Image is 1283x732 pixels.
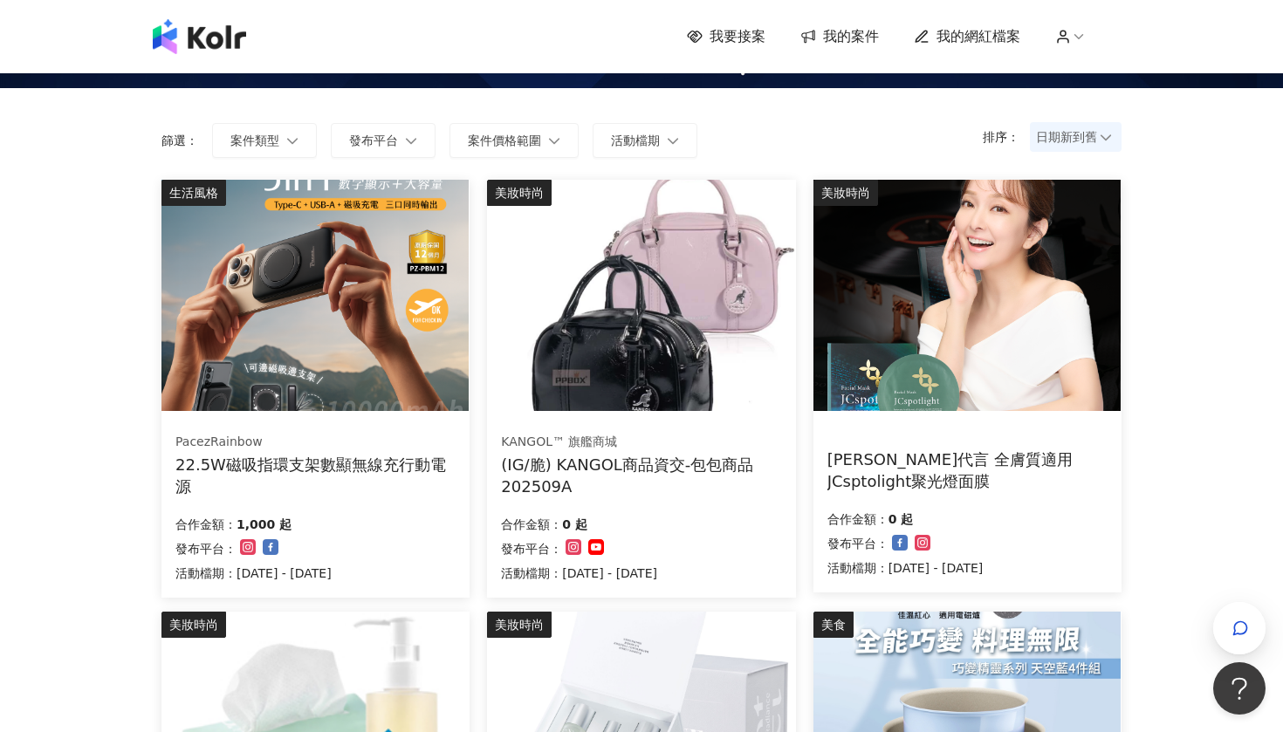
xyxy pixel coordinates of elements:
span: 日期新到舊 [1036,124,1115,150]
iframe: Help Scout Beacon - Open [1213,662,1266,715]
p: 1,000 起 [237,514,292,535]
button: 案件價格範圍 [449,123,579,158]
span: 案件類型 [230,133,279,147]
a: 我的網紅檔案 [914,27,1020,46]
button: 活動檔期 [593,123,697,158]
span: 我要接案 [710,27,765,46]
p: 活動檔期：[DATE] - [DATE] [175,563,332,584]
div: 美妝時尚 [813,180,878,206]
p: 活動檔期：[DATE] - [DATE] [501,563,657,584]
span: 活動檔期 [611,133,660,147]
img: 22.5W磁吸指環支架數顯無線充行動電源 [161,180,469,411]
span: 發布平台 [349,133,398,147]
button: 發布平台 [331,123,436,158]
div: 美妝時尚 [487,180,552,206]
p: 活動檔期：[DATE] - [DATE] [827,558,984,578]
button: 案件類型 [212,123,317,158]
img: 聚光燈面膜推廣 [813,180,1121,411]
div: PacezRainbow [175,434,455,451]
img: KANGOL 皮革小方包 商品資交 [487,180,794,411]
span: 我的網紅檔案 [937,27,1020,46]
p: 篩選： [161,133,198,147]
p: 發布平台： [175,538,237,559]
div: 22.5W磁吸指環支架數顯無線充行動電源 [175,454,456,497]
a: 我的案件 [800,27,879,46]
div: (IG/脆) KANGOL商品資交-包包商品202509A [501,454,781,497]
p: 排序： [983,130,1030,144]
p: 發布平台： [501,538,562,559]
span: 我的案件 [823,27,879,46]
div: KANGOL™ 旗艦商城 [501,434,780,451]
span: 案件價格範圍 [468,133,541,147]
p: 0 起 [562,514,587,535]
p: 合作金額： [501,514,562,535]
div: 生活風格 [161,180,226,206]
p: 發布平台： [827,533,888,554]
p: 0 起 [888,509,914,530]
img: logo [153,19,246,54]
p: 合作金額： [827,509,888,530]
div: [PERSON_NAME]代言 全膚質適用 JCsptolight聚光燈面膜 [827,448,1108,492]
a: 我要接案 [687,27,765,46]
div: 美妝時尚 [161,612,226,638]
p: 合作金額： [175,514,237,535]
div: 美妝時尚 [487,612,552,638]
div: 美食 [813,612,854,638]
